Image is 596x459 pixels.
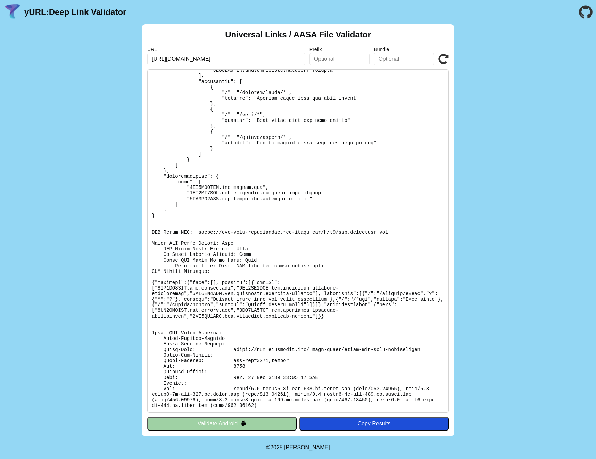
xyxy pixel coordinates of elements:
img: droidIcon.svg [240,420,246,426]
footer: © [266,436,330,459]
pre: Lorem ipsu do: sitam://con.adipiscin.eli/.sedd-eiusm/tempo-inc-utla-etdoloremag Al Enimadmi: Veni... [147,69,449,413]
label: Bundle [374,47,434,52]
label: Prefix [309,47,370,52]
input: Optional [374,53,434,65]
input: Optional [309,53,370,65]
span: 2025 [270,444,283,450]
button: Copy Results [299,417,449,430]
a: Michael Ibragimchayev's Personal Site [284,444,330,450]
div: Copy Results [303,420,445,427]
a: yURL:Deep Link Validator [24,7,126,17]
label: URL [147,47,305,52]
img: yURL Logo [3,3,22,21]
input: Required [147,53,305,65]
button: Validate Android [147,417,297,430]
h2: Universal Links / AASA File Validator [225,30,371,40]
